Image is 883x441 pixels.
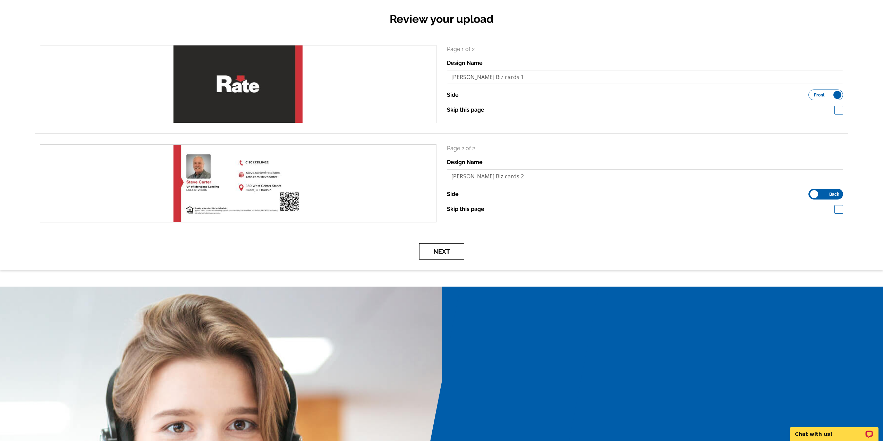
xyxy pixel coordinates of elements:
label: Design Name [447,59,483,67]
label: Design Name [447,158,483,167]
input: File Name [447,169,843,183]
p: Page 1 of 2 [447,45,843,53]
p: Page 2 of 2 [447,144,843,153]
h2: Review your upload [35,12,848,26]
label: Skip this page [447,205,484,213]
input: File Name [447,70,843,84]
iframe: LiveChat chat widget [786,419,883,441]
label: Side [447,91,459,99]
span: Front [814,93,825,97]
button: Next [419,243,464,260]
label: Side [447,190,459,198]
span: Back [829,193,839,196]
label: Skip this page [447,106,484,114]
